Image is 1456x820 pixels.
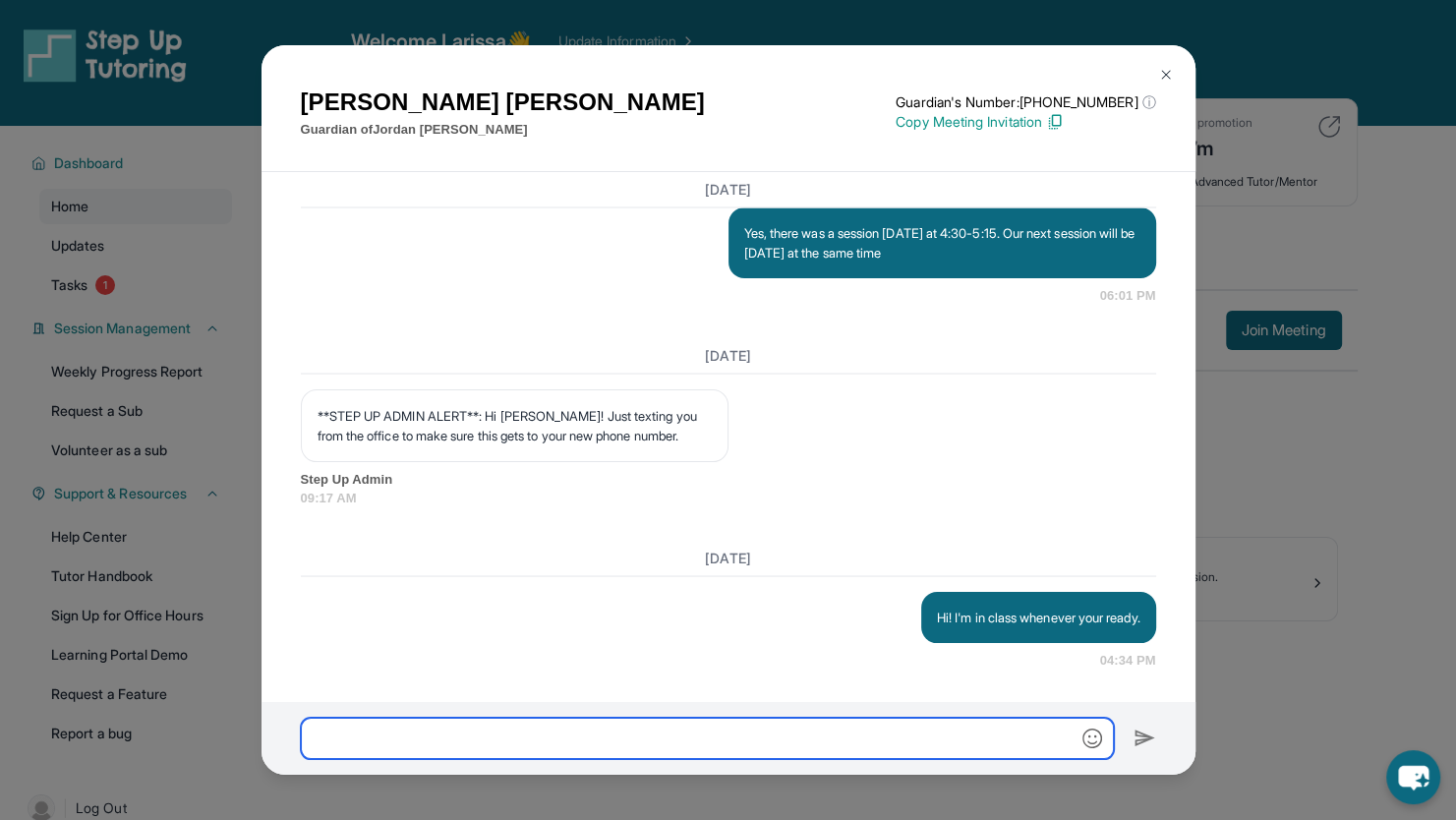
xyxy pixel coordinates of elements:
span: 04:34 PM [1100,651,1156,671]
img: Copy Icon [1046,113,1064,131]
p: **STEP UP ADMIN ALERT**: Hi [PERSON_NAME]! Just texting you from the office to make sure this get... [318,406,712,445]
h3: [DATE] [301,548,1156,567]
p: Copy Meeting Invitation [896,112,1155,132]
p: Yes, there was a session [DATE] at 4:30-5:15. Our next session will be [DATE] at the same time [744,223,1140,263]
img: Close Icon [1158,67,1174,83]
h3: [DATE] [301,180,1156,200]
h1: [PERSON_NAME] [PERSON_NAME] [301,85,705,120]
p: Hi! I'm in class whenever your ready. [937,608,1140,627]
button: chat-button [1386,750,1440,804]
h3: [DATE] [301,345,1156,365]
p: Guardian's Number: [PHONE_NUMBER] [896,92,1155,112]
span: Step Up Admin [301,470,1156,490]
span: 09:17 AM [301,489,1156,508]
span: ⓘ [1141,92,1155,112]
img: Send icon [1134,727,1156,750]
span: 06:01 PM [1100,286,1156,306]
p: Guardian of Jordan [PERSON_NAME] [301,120,705,140]
img: Emoji [1082,729,1102,748]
